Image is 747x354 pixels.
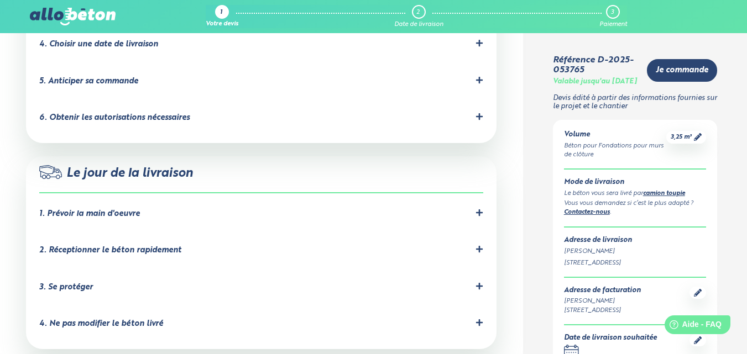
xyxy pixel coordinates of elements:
img: allobéton [30,8,115,25]
p: Devis édité à partir des informations fournies sur le projet et le chantier [553,94,717,110]
iframe: Help widget launcher [649,311,735,342]
div: Volume [564,131,666,139]
div: Votre devis [206,21,238,28]
div: 2 [416,9,420,16]
div: Vous vous demandez si c’est le plus adapté ? . [564,199,706,218]
a: 1 Votre devis [206,5,238,28]
div: Date de livraison souhaitée [564,334,657,342]
div: Le béton vous sera livré par [564,189,706,199]
div: [PERSON_NAME] [564,247,706,256]
div: Référence D-2025-053765 [553,55,638,76]
div: Adresse de livraison [564,236,706,245]
div: [PERSON_NAME] [564,297,641,306]
div: 2. Réceptionner le béton rapidement [39,246,181,255]
div: 1. Prévoir la main d'oeuvre [39,209,140,219]
div: Adresse de facturation [564,287,641,295]
div: 3. Se protéger [39,283,93,292]
div: 6. Obtenir les autorisations nécessaires [39,113,190,123]
div: Béton pour Fondations pour murs de clôture [564,141,666,160]
div: [STREET_ADDRESS] [564,306,641,315]
div: Paiement [599,21,627,28]
div: Valable jusqu'au [DATE] [553,78,637,86]
div: 4. Choisir une date de livraison [39,40,158,49]
a: camion toupie [643,191,685,197]
div: Mode de livraison [564,178,706,187]
div: Date de livraison [394,21,443,28]
span: Je commande [656,66,708,75]
div: [STREET_ADDRESS] [564,258,706,268]
div: 3 [611,9,614,16]
div: 4. Ne pas modifier le béton livré [39,319,163,329]
div: Le jour de la livraison [39,165,483,193]
a: Je commande [647,59,717,82]
a: 3 Paiement [599,5,627,28]
div: 1 [220,9,222,17]
div: 5. Anticiper sa commande [39,77,138,86]
a: Contactez-nous [564,209,610,215]
img: truck.c7a9816ed8b9b1312949.png [39,165,62,179]
a: 2 Date de livraison [394,5,443,28]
